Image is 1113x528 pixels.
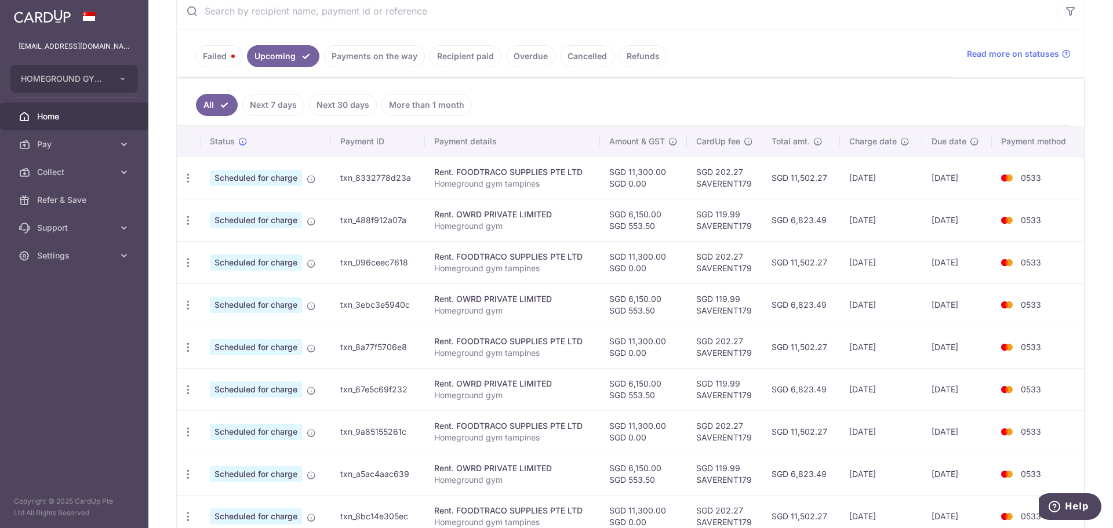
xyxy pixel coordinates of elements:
[995,171,1019,185] img: Bank Card
[14,9,71,23] img: CardUp
[922,453,991,495] td: [DATE]
[762,241,840,283] td: SGD 11,502.27
[600,241,687,283] td: SGD 11,300.00 SGD 0.00
[434,178,591,190] p: Homeground gym tampines
[1021,384,1041,394] span: 0533
[210,508,302,525] span: Scheduled for charge
[967,48,1071,60] a: Read more on statuses
[687,326,762,368] td: SGD 202.27 SAVERENT179
[840,156,923,199] td: [DATE]
[1021,342,1041,352] span: 0533
[609,136,665,147] span: Amount & GST
[434,251,591,263] div: Rent. FOODTRACO SUPPLIES PTE LTD
[37,222,114,234] span: Support
[210,466,302,482] span: Scheduled for charge
[37,139,114,150] span: Pay
[967,48,1059,60] span: Read more on statuses
[600,368,687,410] td: SGD 6,150.00 SGD 553.50
[37,111,114,122] span: Home
[992,126,1084,156] th: Payment method
[210,254,302,271] span: Scheduled for charge
[922,283,991,326] td: [DATE]
[995,213,1019,227] img: Bank Card
[1021,511,1041,521] span: 0533
[10,65,138,93] button: HOMEGROUND GYM TAMPINES PTE. LTD.
[434,378,591,389] div: Rent. OWRD PRIVATE LIMITED
[434,347,591,359] p: Homeground gym tampines
[600,283,687,326] td: SGD 6,150.00 SGD 553.50
[600,326,687,368] td: SGD 11,300.00 SGD 0.00
[210,212,302,228] span: Scheduled for charge
[196,94,238,116] a: All
[840,283,923,326] td: [DATE]
[434,432,591,443] p: Homeground gym tampines
[1039,493,1101,522] iframe: Opens a widget where you can find more information
[840,241,923,283] td: [DATE]
[600,453,687,495] td: SGD 6,150.00 SGD 553.50
[922,199,991,241] td: [DATE]
[37,250,114,261] span: Settings
[434,336,591,347] div: Rent. FOODTRACO SUPPLIES PTE LTD
[309,94,377,116] a: Next 30 days
[434,305,591,316] p: Homeground gym
[619,45,667,67] a: Refunds
[37,194,114,206] span: Refer & Save
[687,368,762,410] td: SGD 119.99 SAVERENT179
[1021,300,1041,309] span: 0533
[210,297,302,313] span: Scheduled for charge
[922,241,991,283] td: [DATE]
[762,199,840,241] td: SGD 6,823.49
[687,199,762,241] td: SGD 119.99 SAVERENT179
[434,293,591,305] div: Rent. OWRD PRIVATE LIMITED
[430,45,501,67] a: Recipient paid
[210,170,302,186] span: Scheduled for charge
[247,45,319,67] a: Upcoming
[331,453,424,495] td: txn_a5ac4aac639
[331,241,424,283] td: txn_096ceec7618
[331,326,424,368] td: txn_8a77f5706e8
[434,505,591,516] div: Rent. FOODTRACO SUPPLIES PTE LTD
[922,156,991,199] td: [DATE]
[772,136,810,147] span: Total amt.
[331,199,424,241] td: txn_488f912a07a
[434,463,591,474] div: Rent. OWRD PRIVATE LIMITED
[434,263,591,274] p: Homeground gym tampines
[922,410,991,453] td: [DATE]
[434,220,591,232] p: Homeground gym
[995,298,1019,312] img: Bank Card
[434,516,591,528] p: Homeground gym tampines
[560,45,614,67] a: Cancelled
[210,424,302,440] span: Scheduled for charge
[434,166,591,178] div: Rent. FOODTRACO SUPPLIES PTE LTD
[995,467,1019,481] img: Bank Card
[696,136,740,147] span: CardUp fee
[687,156,762,199] td: SGD 202.27 SAVERENT179
[434,474,591,486] p: Homeground gym
[762,410,840,453] td: SGD 11,502.27
[922,368,991,410] td: [DATE]
[210,339,302,355] span: Scheduled for charge
[762,326,840,368] td: SGD 11,502.27
[600,199,687,241] td: SGD 6,150.00 SGD 553.50
[381,94,472,116] a: More than 1 month
[762,368,840,410] td: SGD 6,823.49
[242,94,304,116] a: Next 7 days
[840,368,923,410] td: [DATE]
[687,241,762,283] td: SGD 202.27 SAVERENT179
[762,156,840,199] td: SGD 11,502.27
[1021,469,1041,479] span: 0533
[932,136,966,147] span: Due date
[1021,257,1041,267] span: 0533
[995,383,1019,396] img: Bank Card
[331,156,424,199] td: txn_8332778d23a
[195,45,242,67] a: Failed
[331,410,424,453] td: txn_9a85155261c
[506,45,555,67] a: Overdue
[434,209,591,220] div: Rent. OWRD PRIVATE LIMITED
[995,340,1019,354] img: Bank Card
[840,199,923,241] td: [DATE]
[331,126,424,156] th: Payment ID
[210,136,235,147] span: Status
[922,326,991,368] td: [DATE]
